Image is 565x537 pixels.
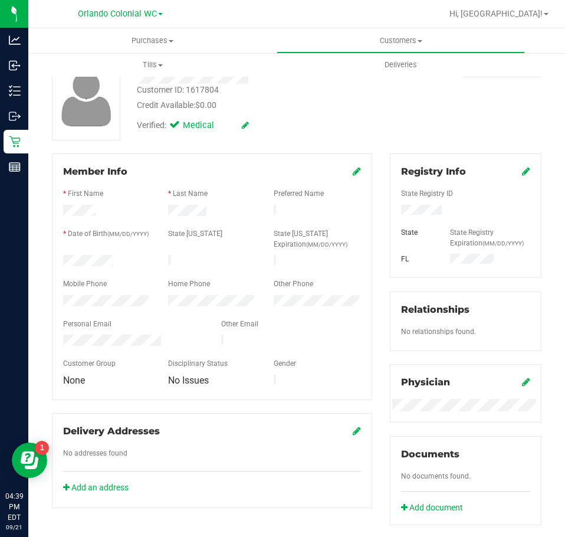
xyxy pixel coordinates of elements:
label: Last Name [173,188,208,199]
div: Verified: [137,119,249,132]
span: $0.00 [195,100,216,110]
span: No Issues [168,375,209,386]
span: Hi, [GEOGRAPHIC_DATA]! [449,9,543,18]
inline-svg: Inbound [9,60,21,71]
div: FL [392,254,441,264]
span: Tills [29,60,276,70]
label: Gender [274,358,296,369]
label: No relationships found. [401,326,476,337]
label: Mobile Phone [63,279,107,289]
img: user-icon.png [55,68,117,129]
a: Add an address [63,483,129,492]
label: First Name [68,188,103,199]
span: Customers [277,35,524,46]
label: Preferred Name [274,188,324,199]
a: Deliveries [277,53,525,77]
span: None [63,375,85,386]
inline-svg: Reports [9,161,21,173]
label: Home Phone [168,279,210,289]
span: Orlando Colonial WC [78,9,157,19]
p: 04:39 PM EDT [5,491,23,523]
span: Medical [183,119,230,132]
a: Tills [28,53,277,77]
span: (MM/DD/YYYY) [482,240,524,247]
label: State [US_STATE] Expiration [274,228,361,250]
a: Purchases [28,28,277,53]
span: Deliveries [369,60,433,70]
label: Other Email [221,319,258,329]
div: Credit Available: [137,99,373,112]
inline-svg: Outbound [9,110,21,122]
label: State Registry Expiration [450,227,530,248]
span: Relationships [401,304,469,315]
label: Customer Group [63,358,116,369]
inline-svg: Retail [9,136,21,148]
label: No addresses found [63,448,127,459]
a: Customers [277,28,525,53]
label: Disciplinary Status [168,358,228,369]
div: Customer ID: 1617804 [137,84,219,96]
span: Documents [401,448,459,460]
span: No documents found. [401,472,471,480]
span: Registry Info [401,166,466,177]
span: Physician [401,376,450,388]
inline-svg: Analytics [9,34,21,46]
span: Delivery Addresses [63,425,160,437]
iframe: Resource center unread badge [35,441,49,455]
inline-svg: Inventory [9,85,21,97]
label: State Registry ID [401,188,453,199]
span: Member Info [63,166,127,177]
span: Purchases [28,35,277,46]
p: 09/21 [5,523,23,532]
label: Date of Birth [68,228,149,239]
span: (MM/DD/YYYY) [306,241,347,248]
a: Add document [401,502,469,514]
label: State [US_STATE] [168,228,222,239]
label: Other Phone [274,279,313,289]
span: (MM/DD/YYYY) [107,231,149,237]
iframe: Resource center [12,443,47,478]
label: Personal Email [63,319,111,329]
div: State [392,227,441,238]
